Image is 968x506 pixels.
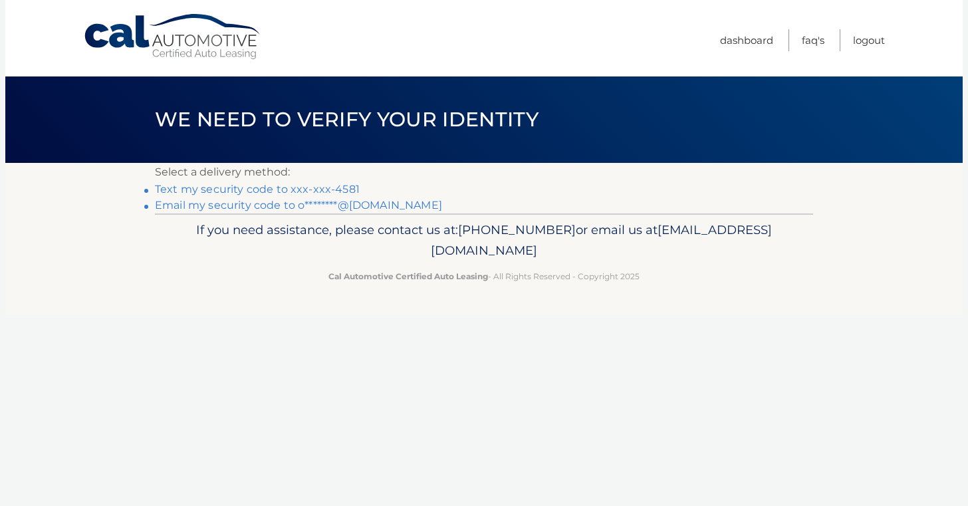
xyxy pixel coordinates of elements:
[328,271,488,281] strong: Cal Automotive Certified Auto Leasing
[155,199,442,211] a: Email my security code to o********@[DOMAIN_NAME]
[802,29,824,51] a: FAQ's
[458,222,576,237] span: [PHONE_NUMBER]
[164,219,804,262] p: If you need assistance, please contact us at: or email us at
[155,107,539,132] span: We need to verify your identity
[164,269,804,283] p: - All Rights Reserved - Copyright 2025
[155,163,813,182] p: Select a delivery method:
[83,13,263,61] a: Cal Automotive
[720,29,773,51] a: Dashboard
[155,183,360,195] a: Text my security code to xxx-xxx-4581
[853,29,885,51] a: Logout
